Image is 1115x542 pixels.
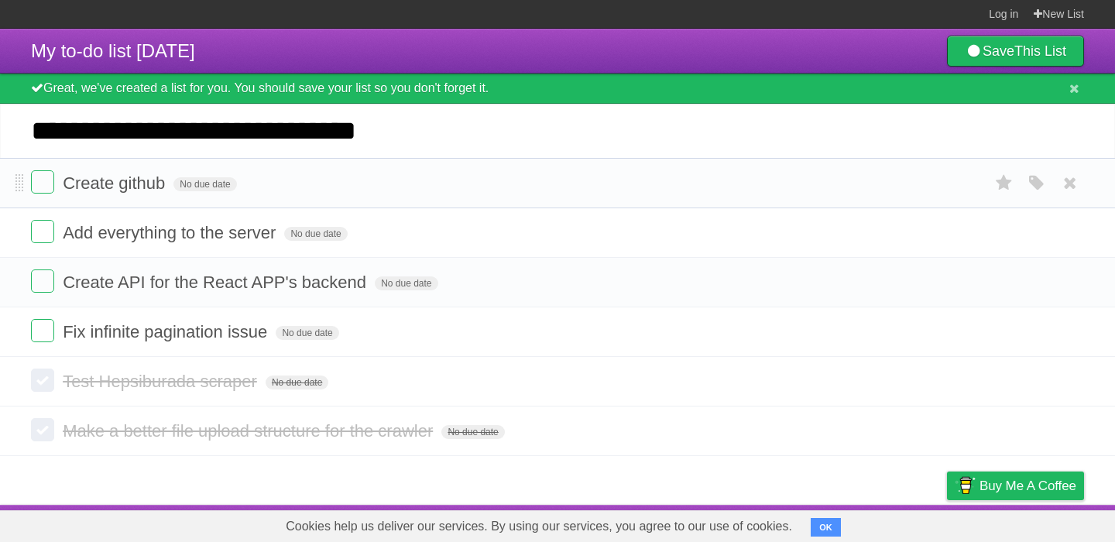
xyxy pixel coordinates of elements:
span: No due date [375,276,437,290]
span: Buy me a coffee [979,472,1076,499]
span: Test Hepsiburada scraper [63,372,261,391]
label: Done [31,319,54,342]
span: No due date [441,425,504,439]
span: No due date [284,227,347,241]
label: Star task [990,170,1019,196]
span: Create API for the React APP's backend [63,273,370,292]
label: Done [31,220,54,243]
span: No due date [173,177,236,191]
span: No due date [276,326,338,340]
span: Create github [63,173,169,193]
span: Add everything to the server [63,223,280,242]
a: Suggest a feature [986,509,1084,538]
span: My to-do list [DATE] [31,40,195,61]
span: No due date [266,376,328,389]
span: Cookies help us deliver our services. By using our services, you agree to our use of cookies. [270,511,808,542]
img: Buy me a coffee [955,472,976,499]
span: Make a better file upload structure for the crawler [63,421,437,441]
label: Done [31,170,54,194]
button: OK [811,518,841,537]
span: Fix infinite pagination issue [63,322,271,341]
a: Developers [792,509,855,538]
label: Done [31,269,54,293]
a: Privacy [927,509,967,538]
b: This List [1014,43,1066,59]
label: Done [31,369,54,392]
a: Terms [874,509,908,538]
a: About [741,509,774,538]
a: Buy me a coffee [947,472,1084,500]
label: Done [31,418,54,441]
a: SaveThis List [947,36,1084,67]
